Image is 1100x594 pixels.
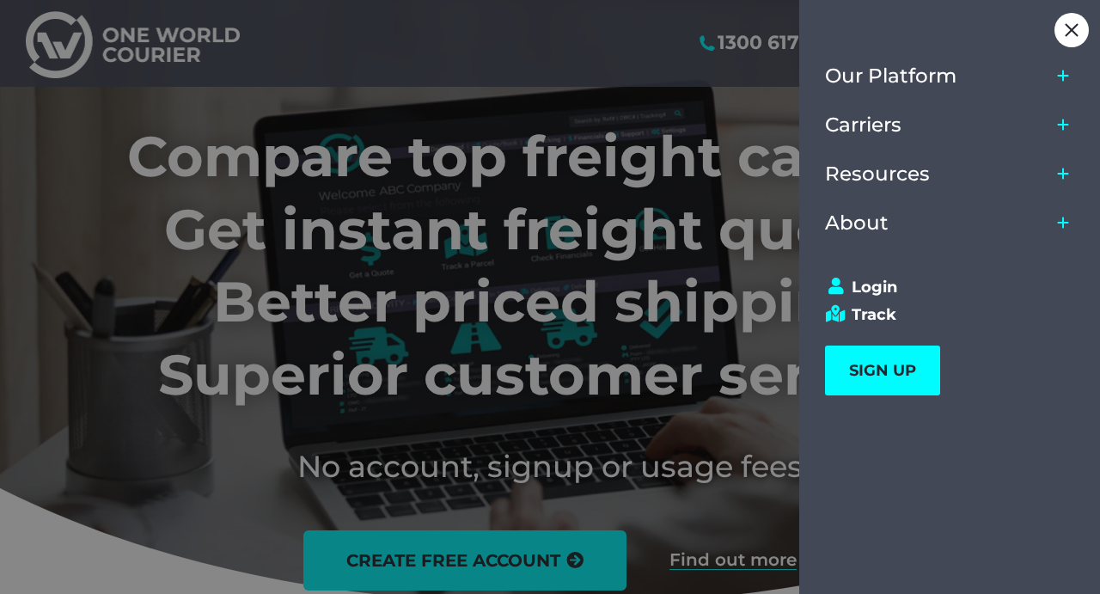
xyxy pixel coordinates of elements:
[1054,13,1089,47] div: Close
[825,150,1050,199] a: Resources
[849,361,916,380] span: SIGN UP
[825,162,930,186] span: Resources
[825,113,901,137] span: Carriers
[825,64,956,88] span: Our Platform
[825,278,1059,297] a: Login
[825,199,1050,248] a: About
[825,211,889,235] span: About
[825,52,1050,101] a: Our Platform
[825,346,940,395] a: SIGN UP
[825,101,1050,150] a: Carriers
[825,305,1059,324] a: Track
